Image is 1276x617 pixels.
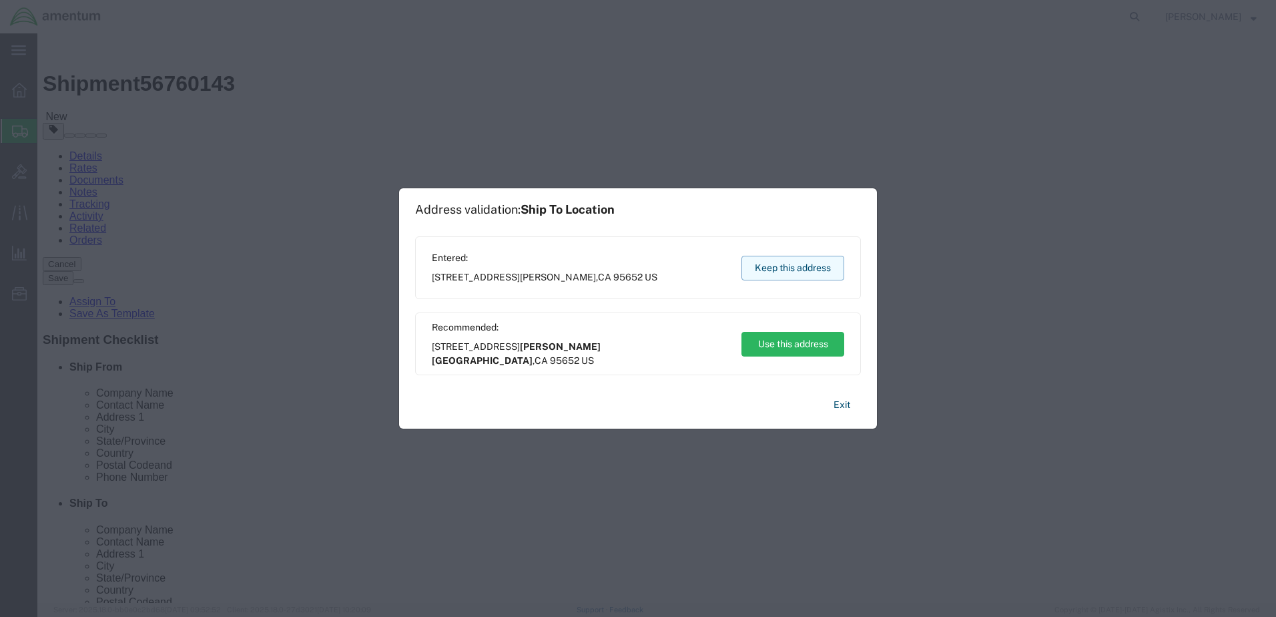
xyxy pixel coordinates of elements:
span: Ship To Location [521,202,615,216]
span: 95652 [613,272,643,282]
span: [STREET_ADDRESS] , [432,270,657,284]
span: [PERSON_NAME][GEOGRAPHIC_DATA] [432,341,601,366]
span: [PERSON_NAME] [520,272,596,282]
button: Keep this address [741,256,844,280]
span: [STREET_ADDRESS] , [432,340,729,368]
span: 95652 [550,355,579,366]
h1: Address validation: [415,202,615,217]
span: CA [598,272,611,282]
button: Exit [823,393,861,417]
button: Use this address [741,332,844,357]
span: CA [535,355,548,366]
span: US [581,355,594,366]
span: Entered: [432,251,657,265]
span: US [645,272,657,282]
span: Recommended: [432,321,729,335]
